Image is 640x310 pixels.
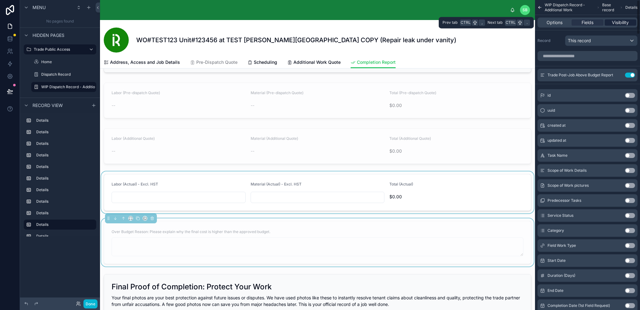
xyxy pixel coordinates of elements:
[547,123,566,128] span: created at
[36,130,94,135] label: Details
[36,234,94,239] label: Details
[547,93,551,98] span: id
[36,118,94,123] label: Details
[36,153,94,158] label: Details
[83,299,97,308] button: Done
[110,9,510,11] div: scrollable content
[547,213,573,218] span: Service Status
[547,168,587,173] span: Scope of Work Details
[442,20,457,25] span: Prev tab
[547,183,589,188] span: Scope of Work pictures
[287,57,341,69] a: Additional Work Quote
[247,57,277,69] a: Scheduling
[20,113,100,236] div: scrollable content
[479,20,484,25] span: ,
[547,73,613,78] span: Trade Post-Job Above Budget Report
[41,84,111,89] label: WIP Dispatch Record - Additional Work
[505,19,516,26] span: Ctrl
[547,228,564,233] span: Category
[568,38,591,44] span: This record
[612,19,629,26] span: Visibility
[36,187,94,192] label: Details
[112,229,270,234] span: Over Budget Reason: Please explain why the final cost is higher than the approved budget.
[547,243,576,248] span: Field Work Type
[104,57,180,69] a: Address, Access and Job Details
[537,38,562,43] label: Record
[136,36,456,44] h1: WO#TEST123 Unit#123456 at TEST [PERSON_NAME][GEOGRAPHIC_DATA] COPY (Repair leak under vanity)
[547,153,567,158] span: Task Name
[547,288,563,293] span: End Date
[547,108,555,113] span: uuid
[196,59,237,65] span: Pre-Dispatch Quote
[547,273,575,278] span: Duration (Days)
[254,59,277,65] span: Scheduling
[36,141,94,146] label: Details
[36,164,94,169] label: Details
[36,199,94,204] label: Details
[31,69,96,79] a: Dispatch Record
[32,4,46,11] span: Menu
[357,59,396,65] span: Completion Report
[36,211,94,216] label: Details
[34,47,84,52] label: Trade Public Access
[625,5,637,10] span: Details
[32,32,64,38] span: Hidden pages
[547,258,566,263] span: Start Date
[522,8,527,13] span: SB
[20,15,100,28] div: No pages found
[547,19,562,26] span: Options
[547,198,581,203] span: Predecessor Tasks
[24,44,96,54] a: Trade Public Access
[582,19,593,26] span: Fields
[110,59,180,65] span: Address, Access and Job Details
[190,57,237,69] a: Pre-Dispatch Quote
[293,59,341,65] span: Additional Work Quote
[460,19,471,26] span: Ctrl
[565,35,637,46] button: This record
[545,3,594,13] span: WIP Dispatch Record - Additional Work
[36,222,91,227] label: Details
[547,138,566,143] span: updated at
[36,176,94,181] label: Details
[487,20,502,25] span: Next tab
[351,57,396,69] a: Completion Report
[41,72,95,77] label: Dispatch Record
[32,102,63,109] span: Record view
[31,57,96,67] a: Home
[602,3,618,13] span: Base record
[41,59,95,64] label: Home
[524,20,529,25] span: .
[31,82,96,92] a: WIP Dispatch Record - Additional Work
